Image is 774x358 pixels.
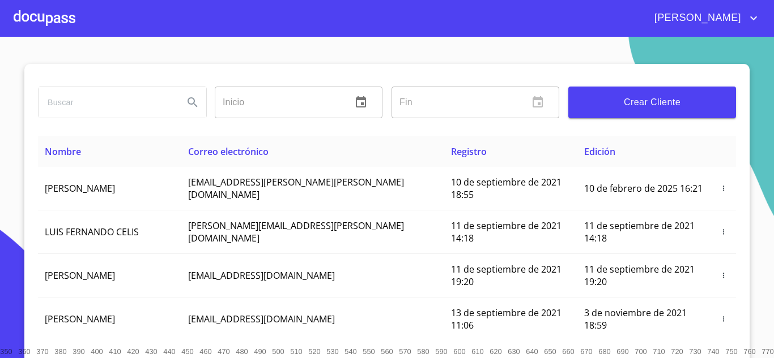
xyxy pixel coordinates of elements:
span: 610 [471,347,483,356]
span: 680 [598,347,610,356]
span: 430 [145,347,157,356]
span: 740 [707,347,719,356]
span: 590 [435,347,447,356]
span: LUIS FERNANDO CELIS [45,226,139,238]
span: 13 de septiembre de 2021 11:06 [451,307,562,331]
span: 390 [73,347,84,356]
span: 11 de septiembre de 2021 14:18 [584,219,695,244]
span: 420 [127,347,139,356]
span: [EMAIL_ADDRESS][PERSON_NAME][PERSON_NAME][DOMAIN_NAME] [188,176,404,201]
span: 11 de septiembre de 2021 14:18 [451,219,562,244]
span: 530 [326,347,338,356]
span: 770 [762,347,773,356]
span: 620 [490,347,501,356]
span: Registro [451,145,487,158]
button: Search [179,89,206,116]
span: 670 [580,347,592,356]
span: 660 [562,347,574,356]
span: 570 [399,347,411,356]
span: 730 [689,347,701,356]
span: 370 [36,347,48,356]
span: 690 [616,347,628,356]
span: 10 de febrero de 2025 16:21 [584,182,703,195]
span: 550 [363,347,375,356]
span: 560 [381,347,393,356]
span: [PERSON_NAME] [45,313,115,325]
span: 3 de noviembre de 2021 18:59 [584,307,687,331]
span: 510 [290,347,302,356]
span: [PERSON_NAME] [45,182,115,195]
span: 760 [743,347,755,356]
span: 580 [417,347,429,356]
span: 360 [18,347,30,356]
span: 490 [254,347,266,356]
span: 450 [181,347,193,356]
span: 400 [91,347,103,356]
span: [EMAIL_ADDRESS][DOMAIN_NAME] [188,269,335,282]
span: Crear Cliente [577,94,727,110]
span: 650 [544,347,556,356]
span: 600 [453,347,465,356]
span: 640 [526,347,538,356]
span: 460 [199,347,211,356]
span: 630 [508,347,520,356]
span: 750 [725,347,737,356]
span: [PERSON_NAME] [646,9,747,27]
span: 380 [54,347,66,356]
span: 470 [218,347,229,356]
span: [PERSON_NAME][EMAIL_ADDRESS][PERSON_NAME][DOMAIN_NAME] [188,219,404,244]
span: 700 [635,347,647,356]
span: 11 de septiembre de 2021 19:20 [451,263,562,288]
span: 540 [345,347,356,356]
span: 520 [308,347,320,356]
span: Correo electrónico [188,145,269,158]
button: Crear Cliente [568,87,736,118]
span: Edición [584,145,615,158]
span: [EMAIL_ADDRESS][DOMAIN_NAME] [188,313,335,325]
span: 710 [653,347,665,356]
input: search [39,87,175,118]
span: 720 [671,347,683,356]
span: 480 [236,347,248,356]
span: 440 [163,347,175,356]
span: 500 [272,347,284,356]
button: account of current user [646,9,760,27]
span: 410 [109,347,121,356]
span: Nombre [45,145,81,158]
span: 11 de septiembre de 2021 19:20 [584,263,695,288]
span: [PERSON_NAME] [45,269,115,282]
span: 10 de septiembre de 2021 18:55 [451,176,562,201]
